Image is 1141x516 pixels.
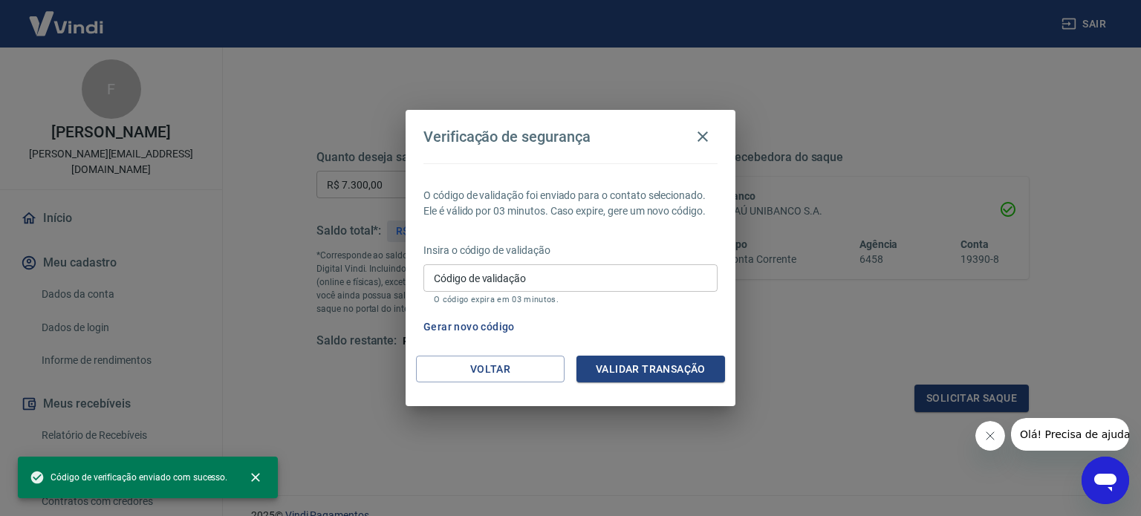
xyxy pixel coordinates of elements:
span: Olá! Precisa de ajuda? [9,10,125,22]
p: Insira o código de validação [423,243,718,258]
button: close [239,461,272,494]
iframe: Mensagem da empresa [1011,418,1129,451]
button: Gerar novo código [417,313,521,341]
h4: Verificação de segurança [423,128,591,146]
button: Voltar [416,356,565,383]
p: O código expira em 03 minutos. [434,295,707,304]
p: O código de validação foi enviado para o contato selecionado. Ele é válido por 03 minutos. Caso e... [423,188,718,219]
iframe: Botão para abrir a janela de mensagens [1082,457,1129,504]
span: Código de verificação enviado com sucesso. [30,470,227,485]
button: Validar transação [576,356,725,383]
iframe: Fechar mensagem [975,421,1005,451]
